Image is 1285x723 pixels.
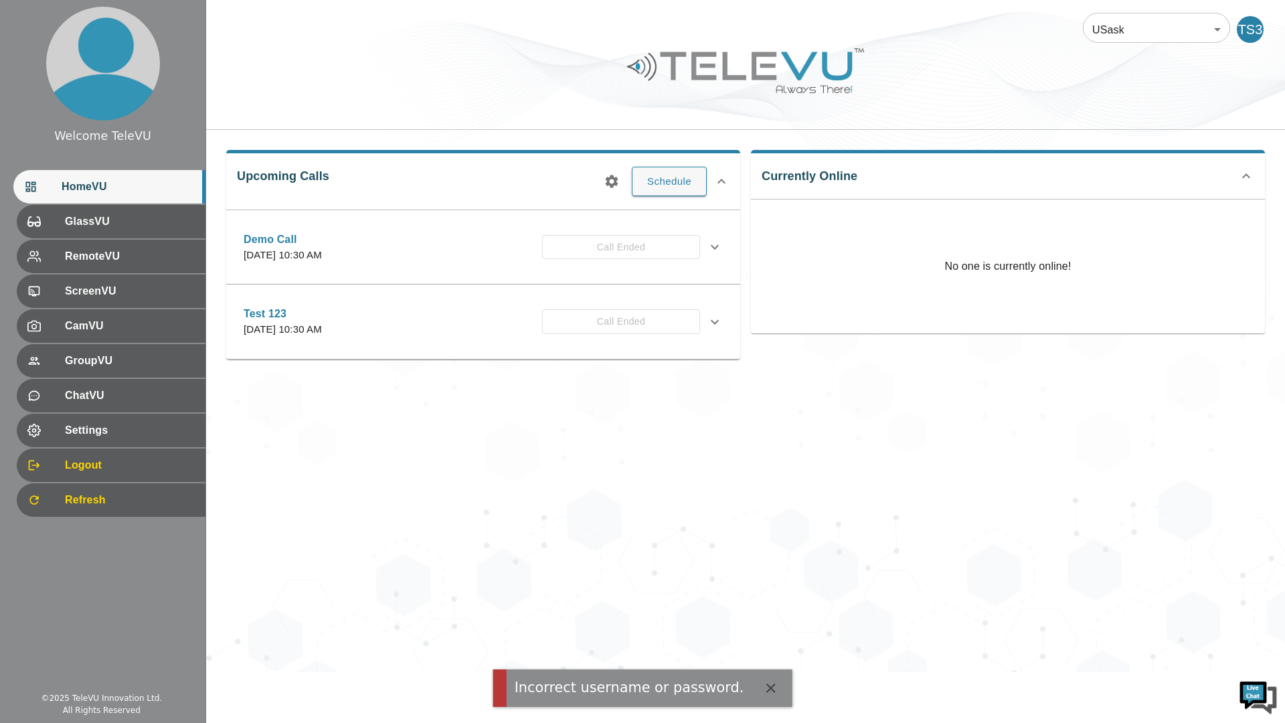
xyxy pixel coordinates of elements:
[63,704,141,716] div: All Rights Reserved
[17,379,205,412] div: ChatVU
[244,322,322,337] p: [DATE] 10:30 AM
[244,306,322,322] p: Test 123
[1238,676,1278,716] img: Chat Widget
[244,248,322,263] p: [DATE] 10:30 AM
[65,318,195,334] span: CamVU
[625,43,866,98] img: Logo
[17,309,205,343] div: CamVU
[65,214,195,230] span: GlassVU
[233,298,734,345] div: Test 123[DATE] 10:30 AMCall Ended
[62,179,195,195] span: HomeVU
[17,240,205,273] div: RemoteVU
[46,7,160,120] img: profile.png
[17,344,205,378] div: GroupVU
[1237,16,1264,43] div: TS3
[65,248,195,264] span: RemoteVU
[244,232,322,248] p: Demo Call
[41,692,162,704] div: © 2025 TeleVU Innovation Ltd.
[13,170,205,204] div: HomeVU
[632,167,707,196] button: Schedule
[65,353,195,369] span: GroupVU
[17,414,205,447] div: Settings
[54,127,151,145] div: Welcome TeleVU
[17,205,205,238] div: GlassVU
[17,483,205,517] div: Refresh
[17,449,205,482] div: Logout
[65,388,195,404] span: ChatVU
[17,274,205,308] div: ScreenVU
[65,457,195,473] span: Logout
[944,199,1071,333] p: No one is currently online!
[65,422,195,438] span: Settings
[1083,11,1230,48] div: USask
[515,677,744,698] div: Incorrect username or password.
[65,492,195,508] span: Refresh
[65,283,195,299] span: ScreenVU
[233,224,734,271] div: Demo Call[DATE] 10:30 AMCall Ended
